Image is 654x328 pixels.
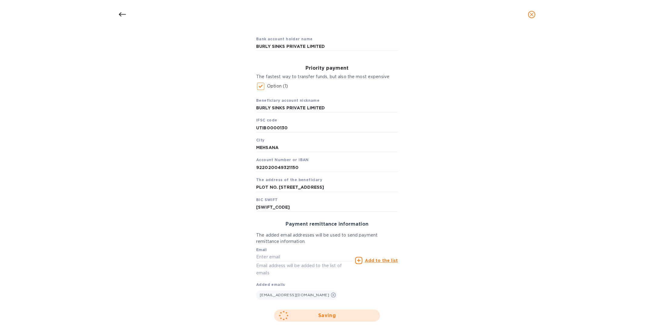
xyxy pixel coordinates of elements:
[524,7,539,22] button: close
[256,282,285,287] b: Added emails
[256,74,398,80] p: The fastest way to transfer funds, but also the most expensive
[256,104,398,113] input: Beneficiary account nickname
[256,232,398,245] p: The added email addresses will be used to send payment remittance information.
[256,37,313,41] b: Bank account holder name
[256,177,322,182] b: The address of the beneficiary
[256,197,278,202] b: BIC SWIFT
[256,123,398,132] input: IFSC code
[256,157,309,162] b: Account Number or IBAN
[256,253,353,262] input: Enter email
[256,98,319,103] b: Beneficiary account nickname
[256,262,353,276] p: Email address will be added to the list of emails
[267,83,288,89] p: Option (1)
[256,183,398,192] input: The address of the beneficiary
[256,65,398,71] h3: Priority payment
[256,248,267,252] label: Email
[256,221,398,227] h3: Payment remittance information
[256,203,398,212] input: BIC SWIFT
[256,143,398,152] input: City
[256,118,277,122] b: IFSC code
[260,293,329,297] span: [EMAIL_ADDRESS][DOMAIN_NAME]
[256,290,337,300] div: [EMAIL_ADDRESS][DOMAIN_NAME]
[256,163,398,172] input: Account Number or IBAN
[365,258,398,263] u: Add to the list
[256,138,265,142] b: City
